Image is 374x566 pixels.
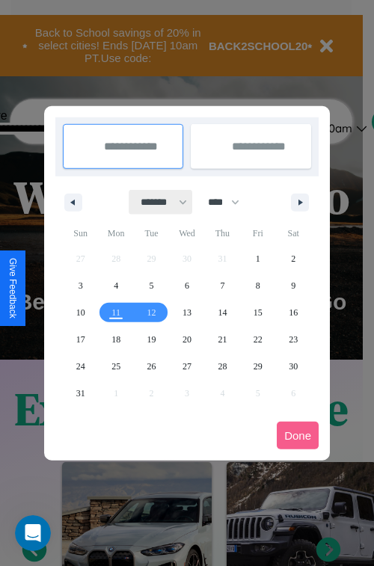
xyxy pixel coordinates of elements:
button: 21 [205,326,240,353]
span: 8 [256,272,260,299]
span: Tue [134,221,169,245]
span: 3 [79,272,83,299]
button: 22 [240,326,275,353]
button: 6 [169,272,204,299]
span: Sat [276,221,311,245]
span: 28 [218,353,227,380]
span: 30 [289,353,298,380]
span: 22 [254,326,263,353]
button: 20 [169,326,204,353]
span: Fri [240,221,275,245]
button: 19 [134,326,169,353]
button: 1 [240,245,275,272]
span: 17 [76,326,85,353]
button: 18 [98,326,133,353]
span: Wed [169,221,204,245]
span: Mon [98,221,133,245]
span: 26 [147,353,156,380]
button: 9 [276,272,311,299]
span: 27 [183,353,191,380]
span: 16 [289,299,298,326]
button: 31 [63,380,98,407]
button: 3 [63,272,98,299]
button: 27 [169,353,204,380]
span: 4 [114,272,118,299]
span: 20 [183,326,191,353]
div: Give Feedback [7,258,18,319]
span: 18 [111,326,120,353]
span: 5 [150,272,154,299]
span: 24 [76,353,85,380]
iframe: Intercom live chat [15,515,51,551]
button: 16 [276,299,311,326]
button: 23 [276,326,311,353]
span: 12 [147,299,156,326]
button: 24 [63,353,98,380]
button: 25 [98,353,133,380]
span: 1 [256,245,260,272]
span: 11 [111,299,120,326]
span: 31 [76,380,85,407]
button: 14 [205,299,240,326]
button: 29 [240,353,275,380]
span: 14 [218,299,227,326]
span: 23 [289,326,298,353]
span: 6 [185,272,189,299]
button: 28 [205,353,240,380]
span: 9 [291,272,295,299]
span: 29 [254,353,263,380]
button: 4 [98,272,133,299]
span: 21 [218,326,227,353]
span: 15 [254,299,263,326]
button: 12 [134,299,169,326]
button: 8 [240,272,275,299]
button: 13 [169,299,204,326]
button: 5 [134,272,169,299]
button: 30 [276,353,311,380]
button: 7 [205,272,240,299]
span: 2 [291,245,295,272]
span: 7 [220,272,224,299]
span: Sun [63,221,98,245]
span: 10 [76,299,85,326]
span: 13 [183,299,191,326]
span: Thu [205,221,240,245]
button: 26 [134,353,169,380]
button: 10 [63,299,98,326]
button: 2 [276,245,311,272]
button: 17 [63,326,98,353]
button: Done [277,422,319,449]
span: 25 [111,353,120,380]
span: 19 [147,326,156,353]
button: 11 [98,299,133,326]
button: 15 [240,299,275,326]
